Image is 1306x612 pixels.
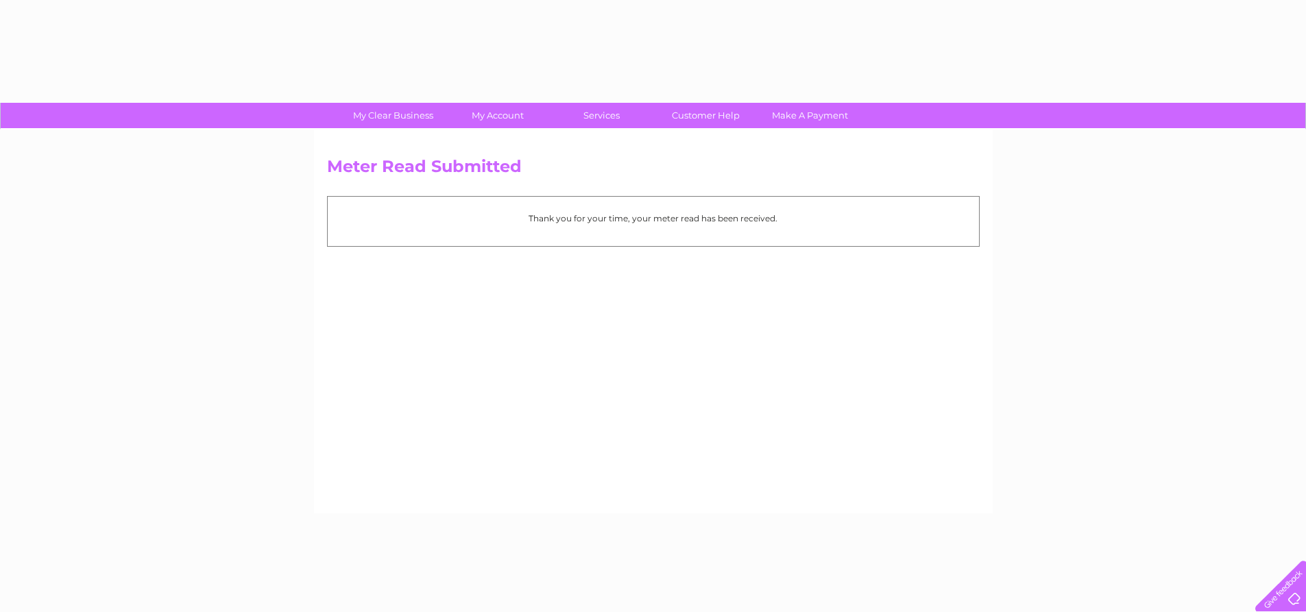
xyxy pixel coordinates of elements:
[337,103,450,128] a: My Clear Business
[441,103,554,128] a: My Account
[753,103,867,128] a: Make A Payment
[327,157,980,183] h2: Meter Read Submitted
[545,103,658,128] a: Services
[335,212,972,225] p: Thank you for your time, your meter read has been received.
[649,103,762,128] a: Customer Help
